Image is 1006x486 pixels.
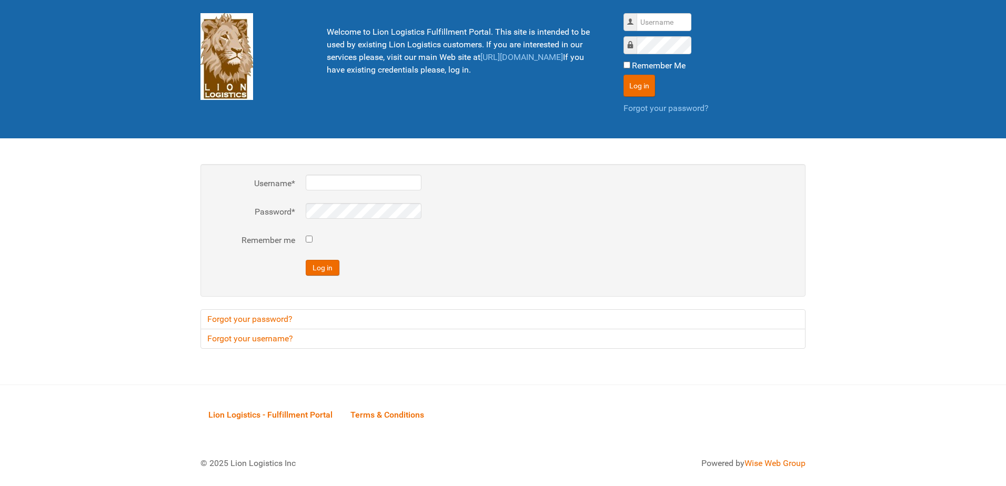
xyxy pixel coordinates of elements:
[200,309,806,329] a: Forgot your password?
[480,52,563,62] a: [URL][DOMAIN_NAME]
[745,458,806,468] a: Wise Web Group
[200,329,806,349] a: Forgot your username?
[632,59,686,72] label: Remember Me
[637,13,691,31] input: Username
[327,26,597,76] p: Welcome to Lion Logistics Fulfillment Portal. This site is intended to be used by existing Lion L...
[623,103,709,113] a: Forgot your password?
[200,13,253,100] img: Lion Logistics
[306,260,339,276] button: Log in
[208,410,333,420] span: Lion Logistics - Fulfillment Portal
[193,449,498,478] div: © 2025 Lion Logistics Inc
[200,51,253,61] a: Lion Logistics
[211,206,295,218] label: Password
[343,398,432,431] a: Terms & Conditions
[623,75,655,97] button: Log in
[211,177,295,190] label: Username
[200,398,340,431] a: Lion Logistics - Fulfillment Portal
[211,234,295,247] label: Remember me
[350,410,424,420] span: Terms & Conditions
[516,457,806,470] div: Powered by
